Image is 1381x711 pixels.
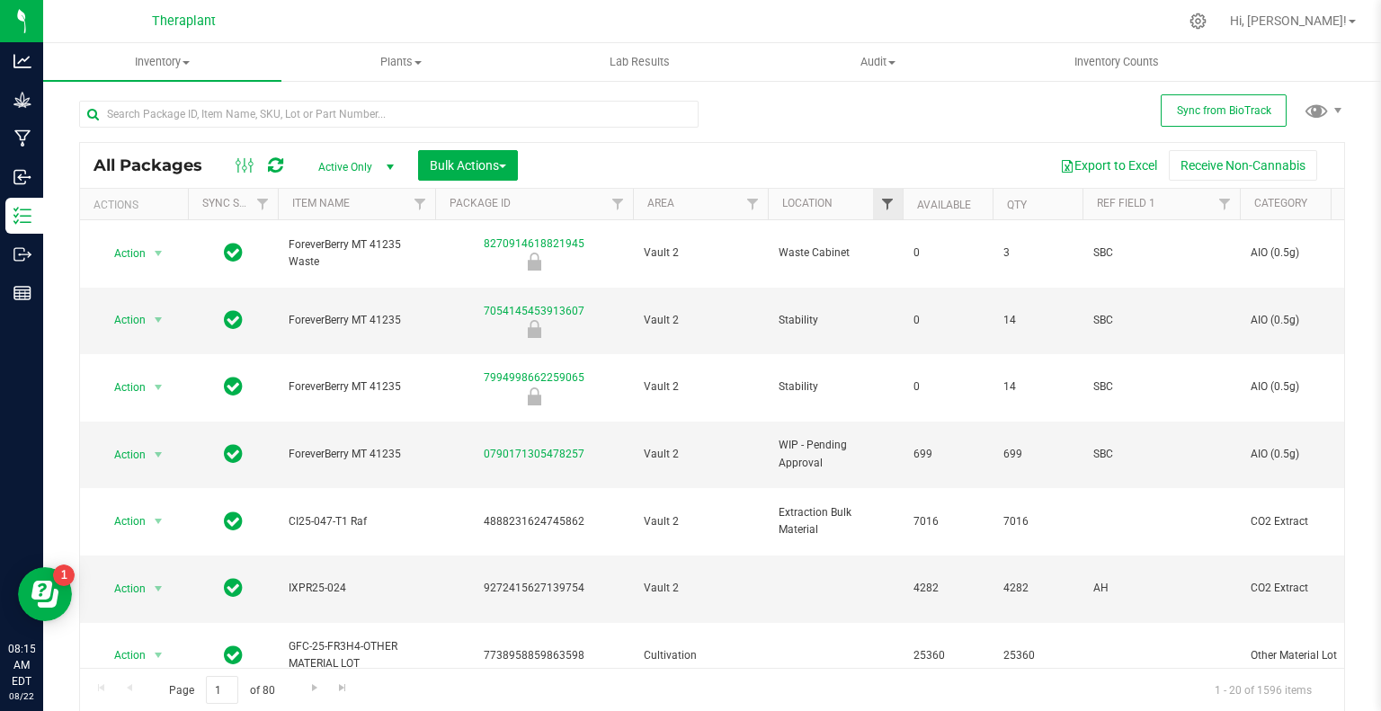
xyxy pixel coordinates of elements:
[98,307,147,333] span: Action
[224,441,243,467] span: In Sync
[98,442,147,467] span: Action
[147,509,170,534] span: select
[94,156,220,175] span: All Packages
[585,54,694,70] span: Lab Results
[738,189,768,219] a: Filter
[484,305,584,317] a: 7054145453913607
[289,312,424,329] span: ForeverBerry MT 41235
[53,564,75,586] iframe: Resource center unread badge
[330,676,356,700] a: Go to the last page
[913,446,982,463] span: 699
[1050,54,1183,70] span: Inventory Counts
[154,676,290,704] span: Page of 80
[644,513,757,530] span: Vault 2
[997,43,1235,81] a: Inventory Counts
[913,580,982,597] span: 4282
[1097,197,1155,209] a: Ref Field 1
[432,387,636,405] div: Newly Received
[644,446,757,463] span: Vault 2
[779,437,892,471] span: WIP - Pending Approval
[289,446,424,463] span: ForeverBerry MT 41235
[289,580,424,597] span: IXPR25-024
[13,168,31,186] inline-svg: Inbound
[98,643,147,668] span: Action
[779,504,892,538] span: Extraction Bulk Material
[1200,676,1326,703] span: 1 - 20 of 1596 items
[301,676,327,700] a: Go to the next page
[206,676,238,704] input: 1
[913,312,982,329] span: 0
[1003,312,1072,329] span: 14
[759,43,997,81] a: Audit
[450,197,511,209] a: Package ID
[152,13,216,29] span: Theraplant
[18,567,72,621] iframe: Resource center
[94,199,181,211] div: Actions
[432,253,636,271] div: Newly Received
[1177,104,1271,117] span: Sync from BioTrack
[779,378,892,395] span: Stability
[224,643,243,668] span: In Sync
[13,52,31,70] inline-svg: Analytics
[644,312,757,329] span: Vault 2
[13,207,31,225] inline-svg: Inventory
[644,244,757,262] span: Vault 2
[644,378,757,395] span: Vault 2
[224,509,243,534] span: In Sync
[1230,13,1347,28] span: Hi, [PERSON_NAME]!
[760,54,996,70] span: Audit
[289,378,424,395] span: ForeverBerry MT 41235
[603,189,633,219] a: Filter
[224,374,243,399] span: In Sync
[98,375,147,400] span: Action
[1093,244,1229,262] span: SBC
[98,241,147,266] span: Action
[224,240,243,265] span: In Sync
[418,150,518,181] button: Bulk Actions
[289,638,424,672] span: GFC-25-FR3H4-OTHER MATERIAL LOT
[1187,13,1209,30] div: Manage settings
[1161,94,1287,127] button: Sync from BioTrack
[430,158,506,173] span: Bulk Actions
[1003,446,1072,463] span: 699
[147,576,170,601] span: select
[13,284,31,302] inline-svg: Reports
[1007,199,1027,211] a: Qty
[779,244,892,262] span: Waste Cabinet
[147,375,170,400] span: select
[147,241,170,266] span: select
[1169,150,1317,181] button: Receive Non-Cannabis
[913,513,982,530] span: 7016
[782,197,833,209] a: Location
[1003,378,1072,395] span: 14
[1210,189,1240,219] a: Filter
[432,580,636,597] div: 9272415627139754
[484,371,584,384] a: 7994998662259065
[147,643,170,668] span: select
[79,101,699,128] input: Search Package ID, Item Name, SKU, Lot or Part Number...
[98,576,147,601] span: Action
[779,312,892,329] span: Stability
[292,197,350,209] a: Item Name
[647,197,674,209] a: Area
[1003,580,1072,597] span: 4282
[405,189,435,219] a: Filter
[432,647,636,664] div: 7738958859863598
[1003,513,1072,530] span: 7016
[484,237,584,250] a: 8270914618821945
[13,129,31,147] inline-svg: Manufacturing
[913,244,982,262] span: 0
[484,448,584,460] a: 0790171305478257
[13,91,31,109] inline-svg: Grow
[43,54,281,70] span: Inventory
[644,647,757,664] span: Cultivation
[1254,197,1307,209] a: Category
[248,189,278,219] a: Filter
[147,307,170,333] span: select
[521,43,759,81] a: Lab Results
[873,189,903,219] a: Filter
[432,513,636,530] div: 4888231624745862
[913,378,982,395] span: 0
[644,580,757,597] span: Vault 2
[224,307,243,333] span: In Sync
